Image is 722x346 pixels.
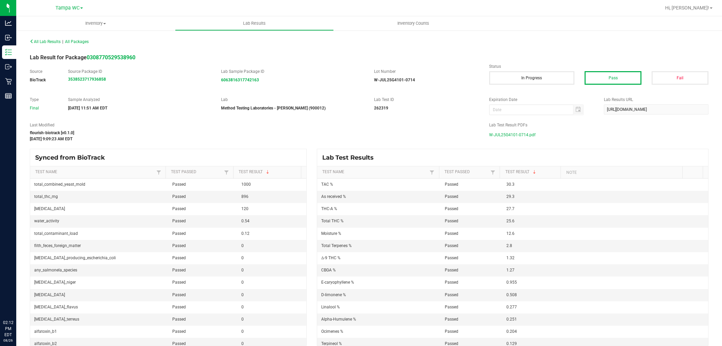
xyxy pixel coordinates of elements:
[489,71,575,85] button: In Progress
[172,329,186,334] span: Passed
[506,243,512,248] span: 2.8
[35,154,110,161] span: Synced from BioTrack
[321,280,354,285] span: E-caryophyllene %
[241,182,251,187] span: 1000
[506,317,517,322] span: 0.251
[321,305,340,309] span: Linalool %
[489,122,708,128] label: Lab Test Result PDFs
[172,219,186,223] span: Passed
[68,97,211,103] label: Sample Analyzed
[56,5,80,11] span: Tampa WC
[34,329,57,334] span: alfatoxin_b1
[172,182,186,187] span: Passed
[445,280,458,285] span: Passed
[68,77,106,82] a: 3538523717936858
[221,68,364,75] label: Lab Sample Package ID
[172,268,186,272] span: Passed
[444,169,489,175] a: Test PassedSortable
[30,137,72,141] strong: [DATE] 9:09:23 AM EDT
[506,329,517,334] span: 0.204
[321,317,356,322] span: Alpha-Humulene %
[34,305,78,309] span: [MEDICAL_DATA]_flavus
[34,194,58,199] span: total_thc_mg
[34,243,81,248] span: filth_feces_foreign_matter
[5,63,12,70] inline-svg: Outbound
[221,78,259,82] a: 6063816317742163
[506,268,515,272] span: 1.27
[241,194,248,199] span: 896
[321,256,341,260] span: Δ-9 THC %
[445,305,458,309] span: Passed
[34,317,79,322] span: [MEDICAL_DATA]_terreus
[604,97,708,103] label: Lab Results URL
[374,78,415,82] strong: W-JUL25G4101-0714
[5,34,12,41] inline-svg: Inbound
[30,39,61,44] span: All Lab Results
[334,16,493,30] a: Inventory Counts
[34,341,57,346] span: alfatoxin_b2
[506,219,515,223] span: 25.6
[171,169,222,175] a: Test PassedSortable
[34,256,116,260] span: [MEDICAL_DATA]_producing_escherichia_coli
[445,268,458,272] span: Passed
[221,106,326,110] strong: Method Testing Laboratories - [PERSON_NAME] (900012)
[241,206,248,211] span: 120
[34,231,78,236] span: total_contaminant_load
[172,194,186,199] span: Passed
[505,169,558,175] a: Test ResultSortable
[321,194,346,199] span: As received %
[68,106,107,110] strong: [DATE] 11:51 AM EDT
[321,219,344,223] span: Total THC %
[3,320,13,338] p: 02:12 PM EDT
[65,39,89,44] span: All Packages
[3,338,13,343] p: 08/26
[322,154,379,161] span: Lab Test Results
[34,292,65,297] span: [MEDICAL_DATA]
[241,231,249,236] span: 0.12
[239,169,298,175] a: Test ResultSortable
[506,194,515,199] span: 29.3
[241,268,244,272] span: 0
[374,106,388,110] strong: 262319
[321,292,346,297] span: D-limonene %
[34,206,65,211] span: [MEDICAL_DATA]
[5,49,12,56] inline-svg: Inventory
[172,256,186,260] span: Passed
[374,97,479,103] label: Lab Test ID
[445,219,458,223] span: Passed
[445,243,458,248] span: Passed
[222,168,231,177] a: Filter
[374,68,479,75] label: Lot Number
[30,105,58,111] div: Final
[241,317,244,322] span: 0
[34,280,76,285] span: [MEDICAL_DATA]_niger
[321,268,336,272] span: CBGA %
[388,20,438,26] span: Inventory Counts
[172,292,186,297] span: Passed
[16,16,175,30] a: Inventory
[172,280,186,285] span: Passed
[428,168,436,177] a: Filter
[175,16,334,30] a: Lab Results
[445,256,458,260] span: Passed
[652,71,708,85] button: Fail
[506,206,515,211] span: 27.7
[87,54,135,61] a: 0308770529538960
[155,168,163,177] a: Filter
[34,268,77,272] span: any_salmonela_species
[5,78,12,85] inline-svg: Retail
[241,305,244,309] span: 0
[445,231,458,236] span: Passed
[445,206,458,211] span: Passed
[241,219,249,223] span: 0.54
[321,329,343,334] span: Ocimenes %
[16,20,175,26] span: Inventory
[321,341,342,346] span: Terpineol %
[241,329,244,334] span: 0
[506,182,515,187] span: 30.3
[241,292,244,297] span: 0
[506,256,515,260] span: 1.32
[30,68,58,75] label: Source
